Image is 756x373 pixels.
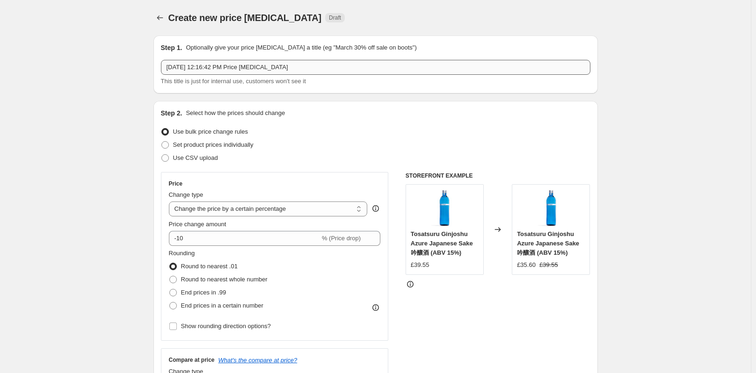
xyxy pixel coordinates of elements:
[329,14,341,22] span: Draft
[181,302,263,309] span: End prices in a certain number
[411,230,473,256] span: Tosatsuru Ginjoshu Azure Japanese Sake 吟釀酒 (ABV 15%)
[169,221,226,228] span: Price change amount
[161,108,182,118] h2: Step 2.
[517,260,536,270] div: £35.60
[169,356,215,364] h3: Compare at price
[322,235,361,242] span: % (Price drop)
[539,260,558,270] strike: £39.55
[426,189,463,227] img: 10dcfab1-03fe-4469-84b1-d10883bc3af1_63532790-238a-4643-9ed6-067c2d78c520_80x.jpg
[181,289,226,296] span: End prices in .99
[161,78,306,85] span: This title is just for internal use, customers won't see it
[169,250,195,257] span: Rounding
[406,172,590,179] h6: STOREFRONT EXAMPLE
[173,154,218,161] span: Use CSV upload
[169,231,320,246] input: -15
[371,204,380,213] div: help
[186,108,285,118] p: Select how the prices should change
[169,191,204,198] span: Change type
[161,43,182,52] h2: Step 1.
[181,276,268,283] span: Round to nearest whole number
[173,128,248,135] span: Use bulk price change rules
[181,323,271,330] span: Show rounding direction options?
[218,357,298,364] button: What's the compare at price?
[532,189,570,227] img: 10dcfab1-03fe-4469-84b1-d10883bc3af1_63532790-238a-4643-9ed6-067c2d78c520_80x.jpg
[168,13,322,23] span: Create new price [MEDICAL_DATA]
[173,141,254,148] span: Set product prices individually
[186,43,416,52] p: Optionally give your price [MEDICAL_DATA] a title (eg "March 30% off sale on boots")
[169,180,182,187] h3: Price
[517,230,579,256] span: Tosatsuru Ginjoshu Azure Japanese Sake 吟釀酒 (ABV 15%)
[181,263,238,270] span: Round to nearest .01
[161,60,590,75] input: 30% off holiday sale
[153,11,167,24] button: Price change jobs
[411,260,429,270] div: £39.55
